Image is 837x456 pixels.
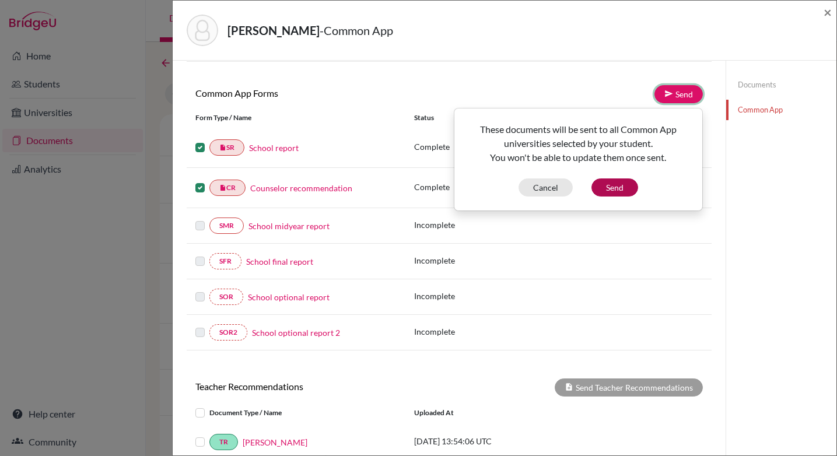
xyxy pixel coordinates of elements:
[187,87,449,99] h6: Common App Forms
[219,184,226,191] i: insert_drive_file
[248,220,330,232] a: School midyear report
[187,406,405,420] div: Document Type / Name
[414,435,572,447] p: [DATE] 13:54:06 UTC
[209,139,244,156] a: insert_drive_fileSR
[405,406,580,420] div: Uploaded at
[824,3,832,20] span: ×
[414,325,534,338] p: Incomplete
[187,381,449,392] h6: Teacher Recommendations
[243,436,307,448] a: [PERSON_NAME]
[824,5,832,19] button: Close
[248,291,330,303] a: School optional report
[227,23,320,37] strong: [PERSON_NAME]
[414,141,534,153] p: Complete
[246,255,313,268] a: School final report
[209,324,247,341] a: SOR2
[250,182,352,194] a: Counselor recommendation
[414,219,534,231] p: Incomplete
[726,75,836,95] a: Documents
[726,100,836,120] a: Common App
[414,181,534,193] p: Complete
[209,289,243,305] a: SOR
[219,144,226,151] i: insert_drive_file
[414,113,534,123] div: Status
[454,108,703,211] div: Send
[654,85,703,103] a: Send
[414,254,534,266] p: Incomplete
[252,327,340,339] a: School optional report 2
[209,180,246,196] a: insert_drive_fileCR
[209,253,241,269] a: SFR
[519,178,573,197] button: Cancel
[555,378,703,397] div: Send Teacher Recommendations
[187,113,405,123] div: Form Type / Name
[464,122,693,164] p: These documents will be sent to all Common App universities selected by your student. You won't b...
[249,142,299,154] a: School report
[320,23,393,37] span: - Common App
[209,434,238,450] a: TR
[414,290,534,302] p: Incomplete
[591,178,638,197] button: Send
[209,218,244,234] a: SMR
